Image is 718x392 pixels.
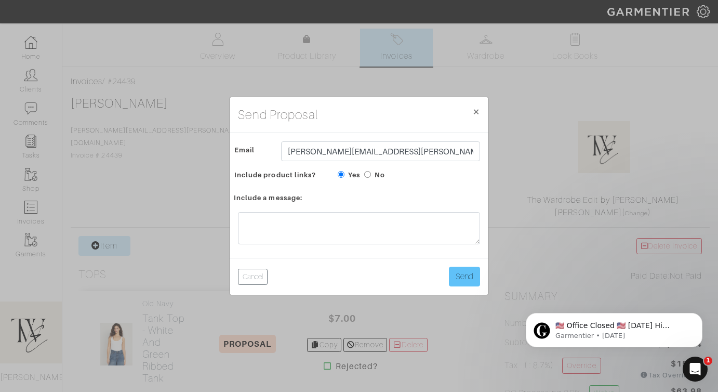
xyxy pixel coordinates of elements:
[234,190,302,205] span: Include a message:
[375,170,385,180] label: No
[234,142,255,158] span: Email
[234,167,316,182] span: Include product links?
[472,104,480,119] span: ×
[238,106,318,124] h4: Send Proposal
[238,269,268,285] button: Cancel
[449,267,480,286] button: Send
[683,357,708,382] iframe: Intercom live chat
[704,357,712,365] span: 1
[348,170,360,180] label: Yes
[510,291,718,364] iframe: Intercom notifications message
